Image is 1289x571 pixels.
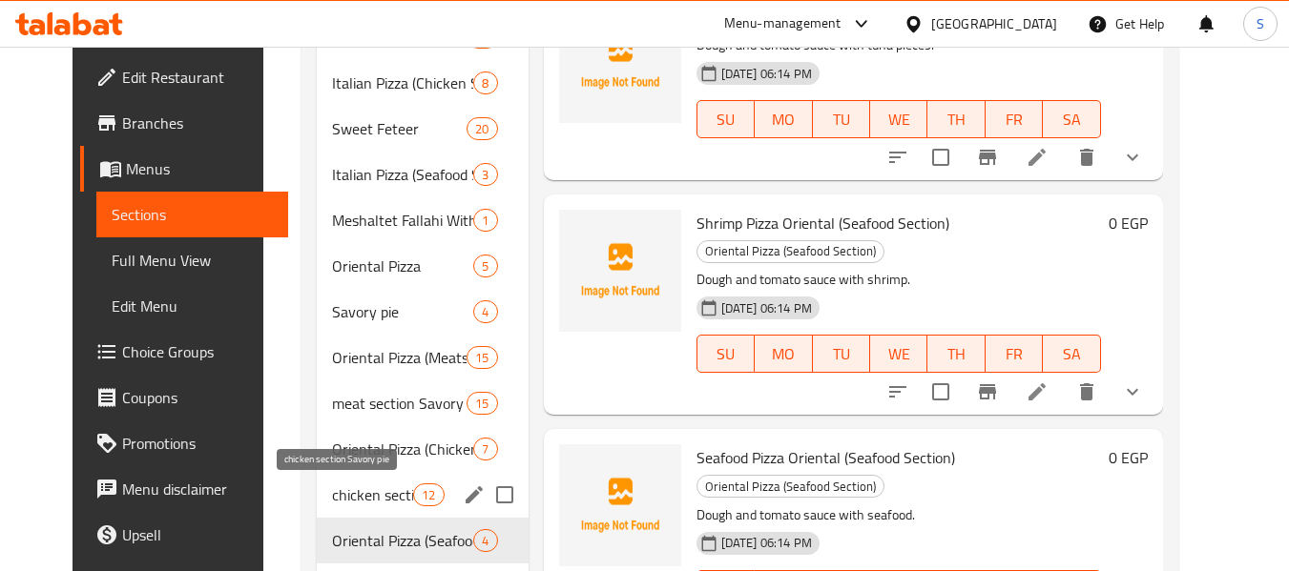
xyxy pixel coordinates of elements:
span: S [1257,13,1264,34]
button: sort-choices [875,134,921,180]
div: Menu-management [724,12,842,35]
a: Full Menu View [96,237,288,283]
a: Edit menu item [1026,146,1049,169]
span: Coupons [122,386,273,409]
button: edit [460,480,489,509]
span: [DATE] 06:14 PM [714,299,820,317]
div: Savory pie [332,300,474,323]
span: Oriental Pizza (Meats Section) [332,346,467,369]
a: Coupons [80,375,288,420]
span: Oriental Pizza (Chicken Section) [332,438,474,460]
div: items [467,117,497,140]
span: Seafood Pizza Oriental (Seafood Section) [696,443,955,472]
button: TH [927,335,985,373]
div: Oriental Pizza (Seafood Section) [696,240,884,263]
div: items [473,300,497,323]
div: Oriental Pizza (Meats Section)15 [317,335,529,380]
a: Edit menu item [1026,380,1049,403]
div: items [467,346,497,369]
span: 15 [468,395,496,413]
div: meat section Savory pie15 [317,380,529,426]
span: MO [762,340,804,368]
span: FR [993,340,1035,368]
span: Edit Restaurant [122,66,273,89]
span: Oriental Pizza [332,255,474,277]
div: items [473,255,497,277]
span: SA [1050,340,1092,368]
span: SU [705,106,747,133]
span: 12 [414,486,443,504]
span: TU [821,106,863,133]
a: Menu disclaimer [80,466,288,512]
div: items [473,529,497,552]
a: Choice Groups [80,329,288,375]
button: MO [755,335,812,373]
a: Edit Restaurant [80,54,288,100]
a: Promotions [80,420,288,466]
div: Italian Pizza (Chicken Section)8 [317,60,529,106]
button: TU [813,100,870,138]
button: FR [986,100,1043,138]
span: [DATE] 06:14 PM [714,65,820,83]
div: Oriental Pizza (Chicken Section)7 [317,426,529,472]
div: Oriental Pizza (Seafood Section) [332,529,474,552]
button: SA [1043,100,1100,138]
span: meat section Savory pie [332,392,467,415]
span: Upsell [122,523,273,546]
span: Italian Pizza (Chicken Section) [332,71,474,94]
p: Dough and tomato sauce with tuna pieces. [696,33,1101,57]
button: MO [755,100,812,138]
span: 4 [474,532,496,550]
a: Sections [96,192,288,237]
button: SU [696,335,755,373]
a: Menus [80,146,288,192]
span: WE [878,340,920,368]
svg: Show Choices [1121,146,1144,169]
span: FR [993,106,1035,133]
span: 3 [474,166,496,184]
span: MO [762,106,804,133]
div: Meshaltet Fallahi With Country Butter [332,209,474,232]
span: 1 [474,212,496,230]
span: Edit Menu [112,295,273,317]
img: Pieces Tuna Pizza [559,1,681,123]
span: SU [705,340,747,368]
span: 7 [474,440,496,459]
svg: Show Choices [1121,380,1144,403]
div: [GEOGRAPHIC_DATA] [931,13,1057,34]
span: Sweet Feteer [332,117,467,140]
span: 5 [474,257,496,275]
span: Shrimp Pizza Oriental (Seafood Section) [696,209,949,237]
button: TH [927,100,985,138]
div: chicken section Savory pie12edit [317,472,529,518]
button: FR [986,335,1043,373]
span: Select to update [921,137,961,177]
span: Menus [126,157,273,180]
button: delete [1064,134,1110,180]
button: show more [1110,134,1155,180]
button: Branch-specific-item [965,134,1010,180]
button: show more [1110,369,1155,415]
span: 15 [468,349,496,367]
button: TU [813,335,870,373]
span: Menu disclaimer [122,478,273,500]
span: Sections [112,203,273,226]
span: Oriental Pizza (Seafood Section) [697,240,884,262]
button: SA [1043,335,1100,373]
span: TU [821,340,863,368]
span: Oriental Pizza (Seafood Section) [697,476,884,498]
span: Promotions [122,432,273,455]
button: delete [1064,369,1110,415]
div: Italian Pizza (Seafood Section) [332,163,474,186]
span: Choice Groups [122,340,273,363]
div: Oriental Pizza (Seafood Section)4 [317,518,529,563]
button: SU [696,100,755,138]
div: Savory pie4 [317,289,529,335]
h6: 0 EGP [1109,444,1148,471]
button: sort-choices [875,369,921,415]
